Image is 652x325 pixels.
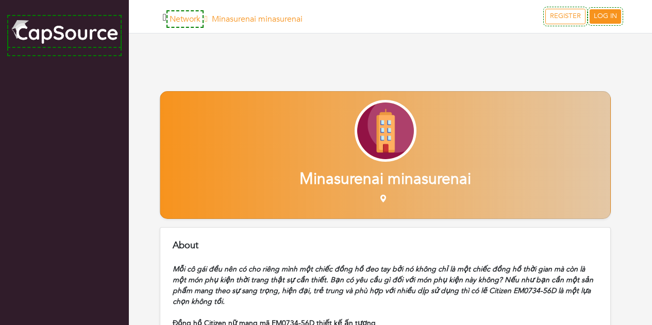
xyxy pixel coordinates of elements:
h5: Minasurenai minasurenai [170,14,303,24]
img: Company-Icon-7f8a26afd1715722aa5ae9dc11300c11ceeb4d32eda0db0d61c21d11b95ecac6.png [355,100,416,162]
h5: About [173,240,598,251]
a: REGISTER [545,9,586,24]
h2: Minasurenai minasurenai [160,170,610,189]
img: cap_logo.png [10,18,119,45]
em: Mỗi cô gái đều nên có cho riêng mình một chiếc đồng hồ đeo tay bởi nó không chỉ là một chiếc đồng... [173,264,593,306]
a: LOG IN [590,9,621,24]
a: Network [170,13,200,25]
